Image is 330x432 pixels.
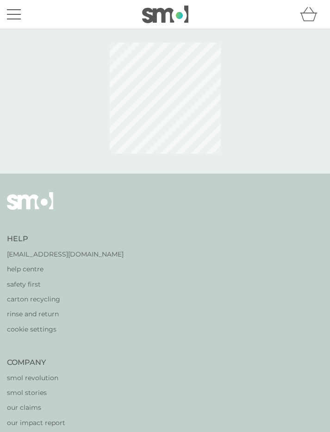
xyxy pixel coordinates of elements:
[7,6,21,23] button: menu
[7,324,124,334] a: cookie settings
[7,388,93,398] a: smol stories
[300,5,323,24] div: basket
[7,357,93,368] h4: Company
[7,309,124,319] a: rinse and return
[7,418,93,428] a: our impact report
[7,234,124,244] h4: Help
[7,294,124,304] a: carton recycling
[7,192,53,224] img: smol
[7,402,93,413] a: our claims
[7,279,124,289] a: safety first
[7,373,93,383] a: smol revolution
[7,249,124,259] a: [EMAIL_ADDRESS][DOMAIN_NAME]
[7,264,124,274] a: help centre
[142,6,188,23] img: smol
